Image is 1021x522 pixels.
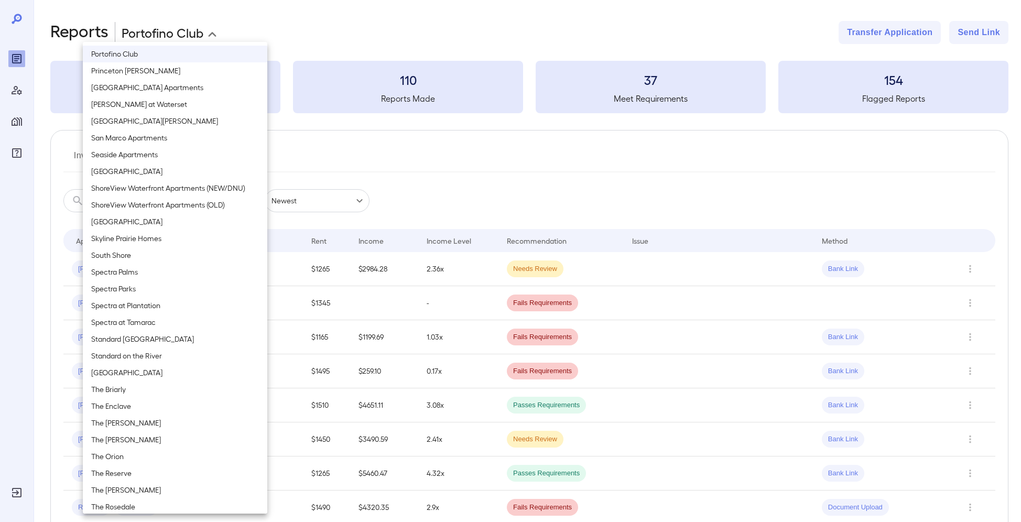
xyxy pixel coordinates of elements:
[83,448,267,465] li: The Orion
[83,146,267,163] li: Seaside Apartments
[83,364,267,381] li: [GEOGRAPHIC_DATA]
[83,398,267,415] li: The Enclave
[83,498,267,515] li: The Rosedale
[83,163,267,180] li: [GEOGRAPHIC_DATA]
[83,280,267,297] li: Spectra Parks
[83,96,267,113] li: [PERSON_NAME] at Waterset
[83,79,267,96] li: [GEOGRAPHIC_DATA] Apartments
[83,213,267,230] li: [GEOGRAPHIC_DATA]
[83,415,267,431] li: The [PERSON_NAME]
[83,230,267,247] li: Skyline Prairie Homes
[83,46,267,62] li: Portofino Club
[83,197,267,213] li: ShoreView Waterfront Apartments (OLD)
[83,314,267,331] li: Spectra at Tamarac
[83,264,267,280] li: Spectra Palms
[83,247,267,264] li: South Shore
[83,381,267,398] li: The Briarly
[83,482,267,498] li: The [PERSON_NAME]
[83,347,267,364] li: Standard on the River
[83,129,267,146] li: San Marco Apartments
[83,62,267,79] li: Princeton [PERSON_NAME]
[83,113,267,129] li: [GEOGRAPHIC_DATA][PERSON_NAME]
[83,465,267,482] li: The Reserve
[83,297,267,314] li: Spectra at Plantation
[83,180,267,197] li: ShoreView Waterfront Apartments (NEW/DNU)
[83,431,267,448] li: The [PERSON_NAME]
[83,331,267,347] li: Standard [GEOGRAPHIC_DATA]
